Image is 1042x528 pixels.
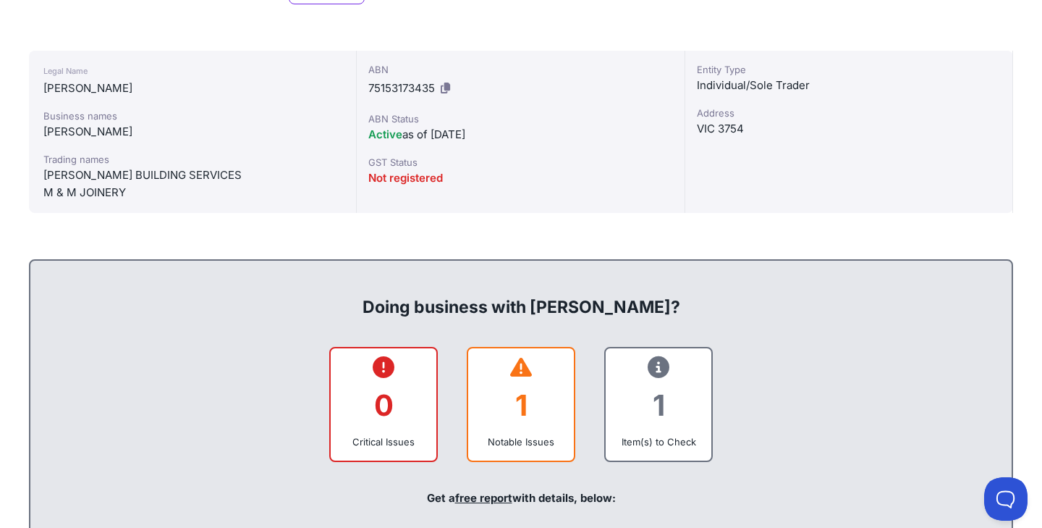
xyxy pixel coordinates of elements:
div: Legal Name [43,62,342,80]
span: Get a with details, below: [427,491,616,505]
div: Trading names [43,152,342,167]
div: Individual/Sole Trader [697,77,1001,94]
div: 1 [480,376,562,435]
div: GST Status [368,155,672,169]
a: free report [455,491,512,505]
div: 0 [342,376,425,435]
div: Notable Issues [480,435,562,449]
iframe: Toggle Customer Support [984,477,1028,521]
div: Address [697,106,1001,120]
div: 1 [617,376,700,435]
span: Active [368,127,402,141]
div: ABN Status [368,112,672,126]
div: Doing business with [PERSON_NAME]? [45,272,997,319]
div: Item(s) to Check [617,435,700,449]
div: ABN [368,62,672,77]
div: Entity Type [697,62,1001,77]
div: Critical Issues [342,435,425,449]
div: Business names [43,109,342,123]
div: as of [DATE] [368,126,672,143]
div: [PERSON_NAME] BUILDING SERVICES [43,167,342,184]
div: M & M JOINERY [43,184,342,201]
div: [PERSON_NAME] [43,123,342,141]
span: 75153173435 [368,81,435,95]
span: Not registered [368,171,443,185]
div: VIC 3754 [697,120,1001,138]
div: [PERSON_NAME] [43,80,342,97]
